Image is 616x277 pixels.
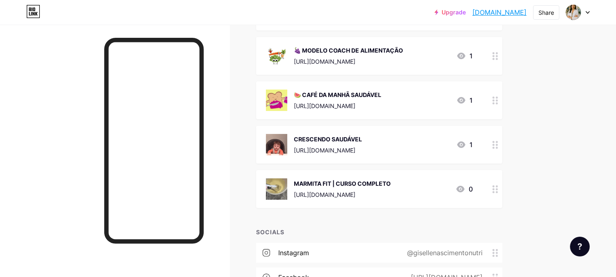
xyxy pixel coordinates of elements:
[456,140,473,150] div: 1
[294,102,381,110] div: [URL][DOMAIN_NAME]
[256,228,502,236] div: SOCIALS
[456,95,473,105] div: 1
[294,46,403,55] div: 🍇 MODELO COACH DE ALIMENTAÇÃO
[294,135,362,143] div: CRESCENDO SAUDÁVEL
[266,45,287,67] img: 🍇 MODELO COACH DE ALIMENTAÇÃO
[435,9,466,16] a: Upgrade
[266,178,287,200] img: MARMITA FIT | CURSO COMPLETO
[294,57,403,66] div: [URL][DOMAIN_NAME]
[266,90,287,111] img: 🍉 CAFÉ DA MANHÃ SAUDÁVEL
[456,184,473,194] div: 0
[294,190,391,199] div: [URL][DOMAIN_NAME]
[294,146,362,155] div: [URL][DOMAIN_NAME]
[294,179,391,188] div: MARMITA FIT | CURSO COMPLETO
[472,7,527,17] a: [DOMAIN_NAME]
[456,51,473,61] div: 1
[538,8,554,17] div: Share
[278,248,309,258] div: instagram
[566,5,581,20] img: so pra anuncios
[294,90,381,99] div: 🍉 CAFÉ DA MANHÃ SAUDÁVEL
[266,134,287,155] img: CRESCENDO SAUDÁVEL
[394,248,492,258] div: @gisellenascimentonutri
